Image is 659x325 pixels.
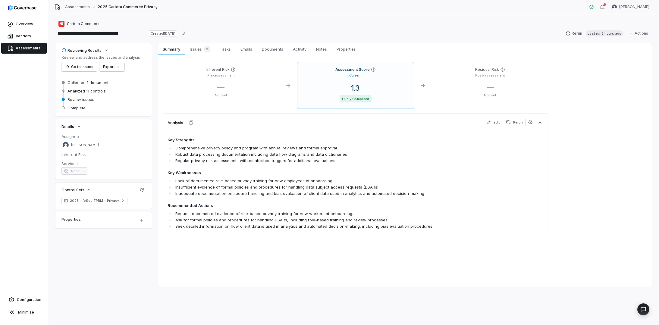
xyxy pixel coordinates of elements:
p: Review and address the issues and analysis [61,55,140,60]
span: Created [DATE] [149,30,177,36]
span: 2025 InfoSec TPRM - Privacy [70,198,119,203]
a: Overview [1,19,47,30]
span: Overview [16,22,33,27]
li: Request documented evidence of role-based privacy training for new workers at onboarding. [174,211,468,217]
img: Bridget Seagraves avatar [63,142,69,148]
span: Issues [187,45,212,53]
span: Details [61,124,74,129]
span: 3 [204,46,210,52]
button: Export [99,62,124,71]
h3: Analysis [168,120,183,125]
p: Post-assessment [437,73,544,78]
li: Robust data processing documentation including data flow diagrams and data dictionaries [174,151,468,158]
p: Current [349,73,362,78]
button: Rerun [504,119,525,126]
button: Copy link [178,28,189,39]
button: Actions [627,29,652,38]
span: Assessments [16,46,40,51]
button: Bridget Seagraves avatar[PERSON_NAME] [608,2,653,11]
a: Vendors [1,31,47,42]
li: Comprehensive privacy policy and program with annual reviews and formal approval [174,145,468,151]
button: Edit [484,119,502,126]
li: Regular privacy risk assessments with established triggers for additional evaluations [174,158,468,164]
span: Control Sets [61,187,84,192]
button: Go to issues [61,62,97,71]
span: Properties [334,45,358,53]
h4: Inherent Risk [206,67,230,72]
li: Ask for formal policies and procedures for handling DSARs, including role-based training and revi... [174,217,468,223]
span: Documents [259,45,286,53]
span: Review issues [67,97,94,102]
span: Emails [238,45,255,53]
span: Likely Compliant [340,95,371,102]
button: Reviewing Results [60,45,111,56]
button: Control Sets [60,184,93,195]
h4: Key Weaknesses [168,170,468,176]
button: Details [60,121,83,132]
span: Activity [290,45,309,53]
button: RerunLast run2 hours ago [562,29,627,38]
li: Lack of documented role-based privacy training for new employees at onboarding [174,178,468,184]
h4: Residual Risk [475,67,499,72]
span: Vendors [16,34,31,39]
span: Notes [314,45,329,53]
span: Summary [160,45,182,53]
dt: Assignee [61,134,146,139]
span: 1.3 [346,84,365,92]
a: Configuration [2,294,46,305]
span: [PERSON_NAME] [619,5,649,9]
button: https://cartera.com/Cartera Commerce [57,18,102,29]
p: Pre-assessment [168,73,275,78]
span: Minimize [18,310,34,315]
a: Assessments [65,5,90,9]
li: Insufficient evidence of formal policies and procedures for handling data subject access requests... [174,184,468,190]
a: 2025 InfoSec TPRM - Privacy [61,197,127,204]
h4: Key Strengths [168,137,468,143]
a: Assessments [1,43,47,54]
dt: Services [61,161,146,166]
li: Seek detailed information on how client data is used in analytics and automated decision-making, ... [174,223,468,230]
span: Collected 1 document [67,80,108,85]
span: — [217,83,224,92]
h4: Assessment Score [335,67,370,72]
button: Minimize [2,306,46,318]
span: Cartera Commerce [67,21,101,26]
dt: Inherent Risk [61,152,146,157]
h4: Recommended Actions [168,203,468,209]
p: Not set [437,93,544,98]
img: logo-D7KZi-bG.svg [8,5,36,11]
span: Analyzed 11 controls [67,88,106,94]
span: [PERSON_NAME] [71,143,99,147]
span: Tasks [217,45,233,53]
div: Reviewing Results [61,48,102,53]
span: Configuration [17,297,41,302]
p: Not set [168,93,275,98]
img: Bridget Seagraves avatar [612,5,617,9]
span: Complete [67,105,86,111]
li: Inadequate documentation on secure handling and bias evaluation of client data used in analytics ... [174,190,468,197]
span: Last run 2 hours ago [586,30,623,36]
span: 2025 Cartera Commerce Privacy [98,5,157,9]
span: — [487,83,494,92]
